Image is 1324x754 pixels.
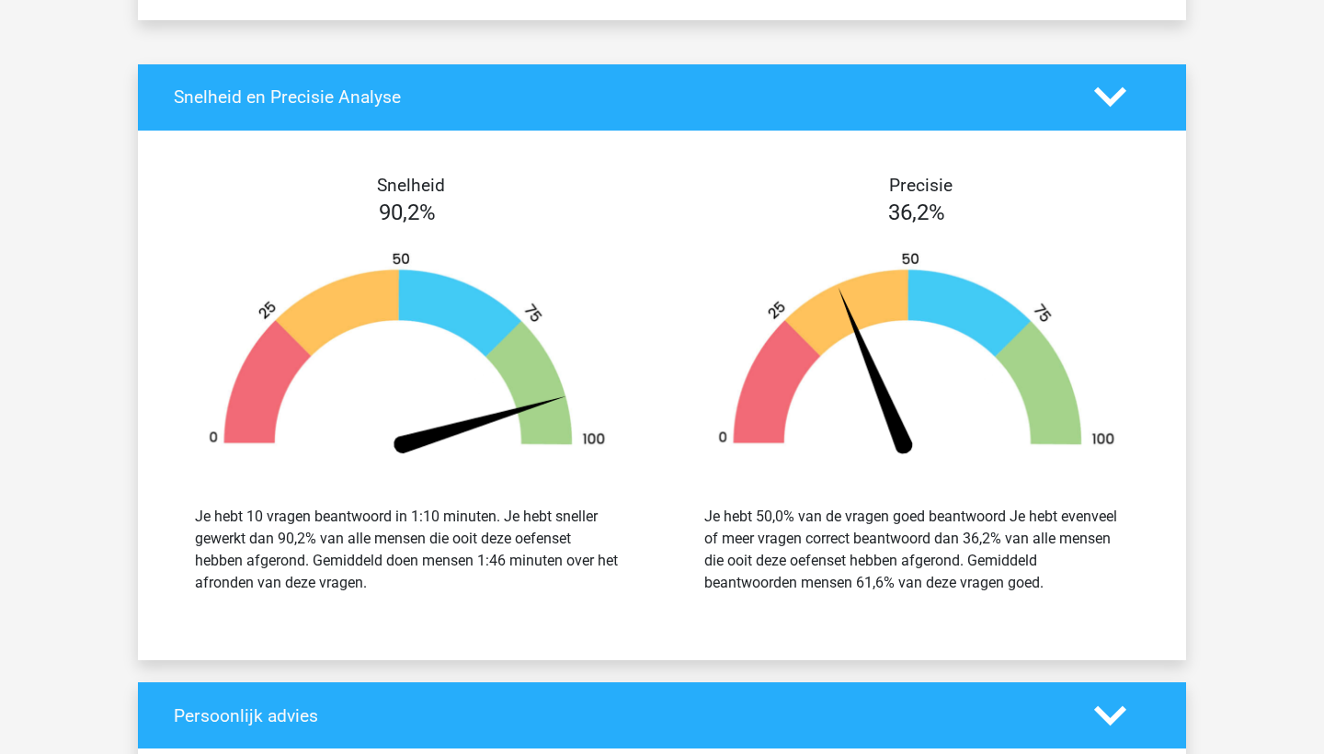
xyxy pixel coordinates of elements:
[683,175,1158,196] h4: Precisie
[180,251,634,462] img: 90.da62de00dc71.png
[379,200,436,225] span: 90,2%
[174,175,648,196] h4: Snelheid
[174,705,1067,726] h4: Persoonlijk advies
[174,86,1067,108] h4: Snelheid en Precisie Analyse
[888,200,945,225] span: 36,2%
[195,506,620,594] div: Je hebt 10 vragen beantwoord in 1:10 minuten. Je hebt sneller gewerkt dan 90,2% van alle mensen d...
[704,506,1129,594] div: Je hebt 50,0% van de vragen goed beantwoord Je hebt evenveel of meer vragen correct beantwoord da...
[690,251,1144,462] img: 36.f41b48ad604d.png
